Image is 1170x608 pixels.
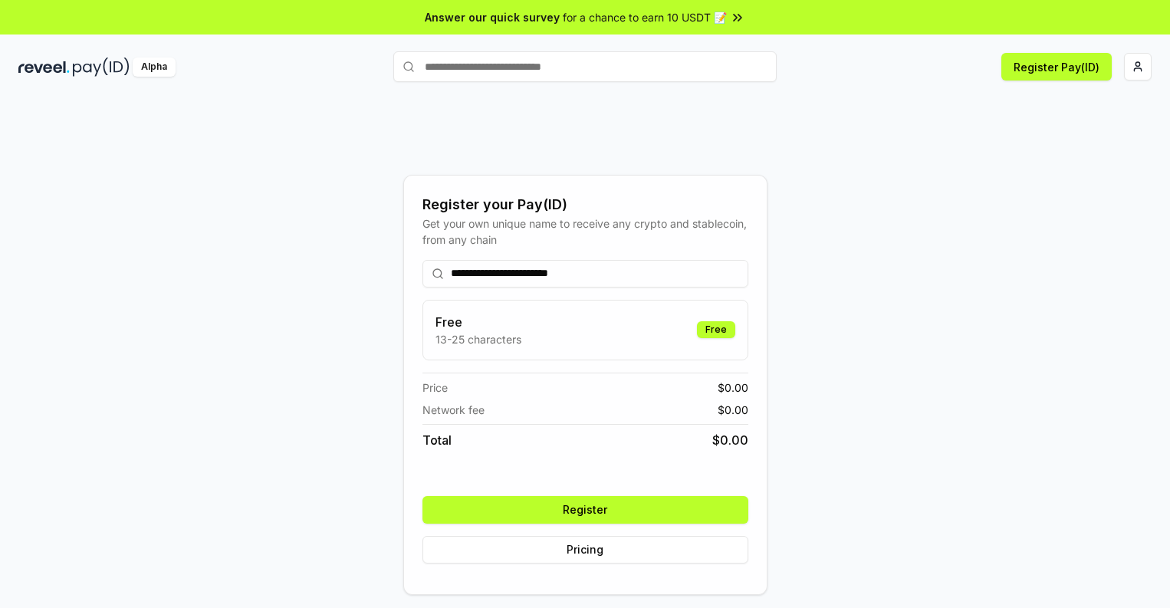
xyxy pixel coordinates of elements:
[718,402,748,418] span: $ 0.00
[435,313,521,331] h3: Free
[563,9,727,25] span: for a chance to earn 10 USDT 📝
[133,58,176,77] div: Alpha
[422,536,748,564] button: Pricing
[1001,53,1112,81] button: Register Pay(ID)
[422,496,748,524] button: Register
[422,215,748,248] div: Get your own unique name to receive any crypto and stablecoin, from any chain
[422,380,448,396] span: Price
[697,321,735,338] div: Free
[435,331,521,347] p: 13-25 characters
[73,58,130,77] img: pay_id
[422,431,452,449] span: Total
[425,9,560,25] span: Answer our quick survey
[712,431,748,449] span: $ 0.00
[422,194,748,215] div: Register your Pay(ID)
[718,380,748,396] span: $ 0.00
[422,402,485,418] span: Network fee
[18,58,70,77] img: reveel_dark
